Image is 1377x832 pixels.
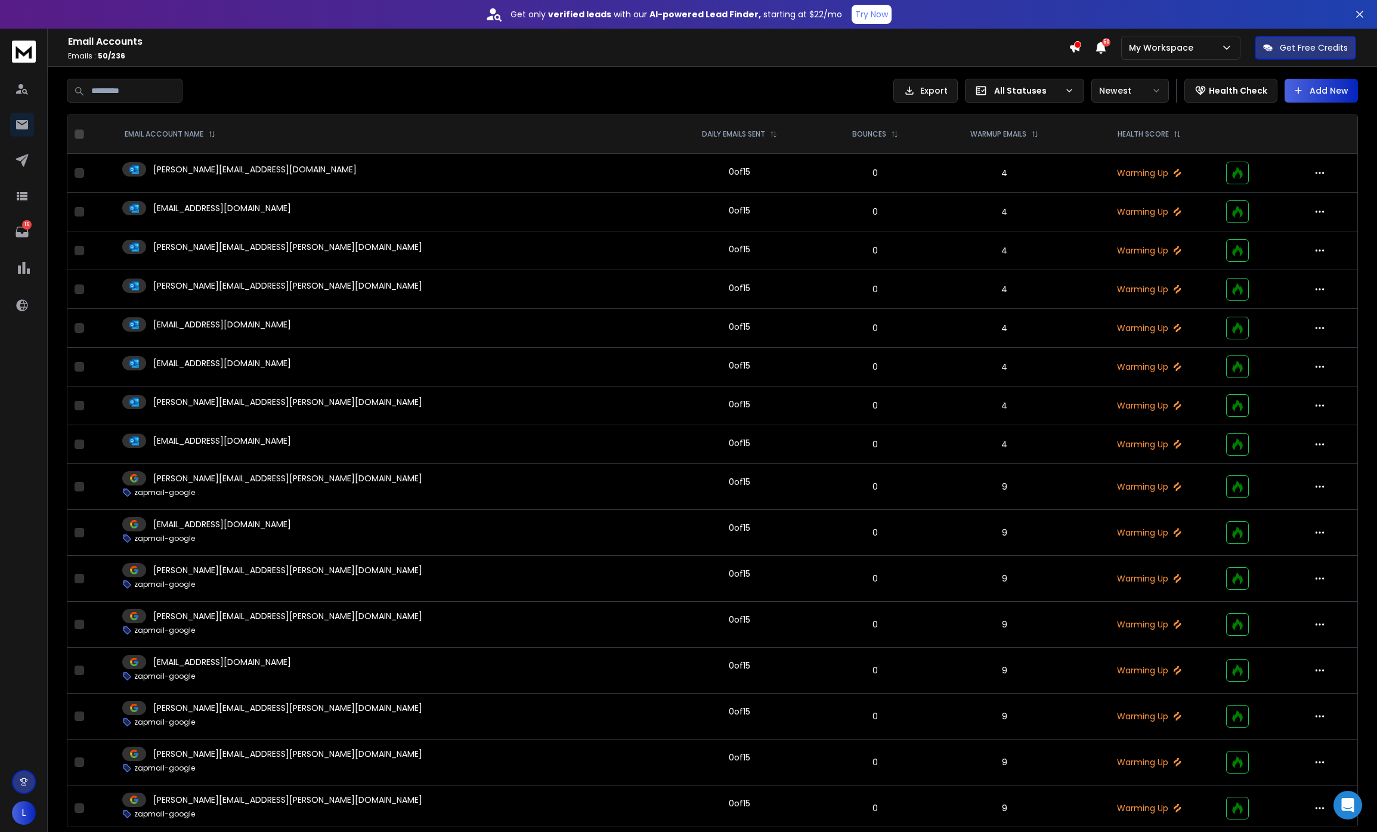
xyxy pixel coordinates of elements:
div: 0 of 15 [729,797,750,809]
p: 0 [827,167,923,179]
p: 0 [827,710,923,722]
div: 0 of 15 [729,282,750,294]
p: All Statuses [994,85,1060,97]
strong: verified leads [548,8,611,20]
p: Warming Up [1086,361,1212,373]
p: WARMUP EMAILS [970,129,1026,139]
p: Try Now [855,8,888,20]
p: Warming Up [1086,710,1212,722]
div: 0 of 15 [729,751,750,763]
p: 0 [827,361,923,373]
p: 0 [827,664,923,676]
p: Get only with our starting at $22/mo [510,8,842,20]
p: [EMAIL_ADDRESS][DOMAIN_NAME] [153,202,291,214]
p: 0 [827,573,923,584]
p: [PERSON_NAME][EMAIL_ADDRESS][PERSON_NAME][DOMAIN_NAME] [153,472,422,484]
td: 9 [930,464,1079,510]
p: [PERSON_NAME][EMAIL_ADDRESS][PERSON_NAME][DOMAIN_NAME] [153,748,422,760]
p: 16 [22,220,32,230]
td: 4 [930,348,1079,386]
img: logo [12,41,36,63]
div: 0 of 15 [729,205,750,216]
div: 0 of 15 [729,360,750,372]
td: 9 [930,556,1079,602]
p: [EMAIL_ADDRESS][DOMAIN_NAME] [153,518,291,530]
div: 0 of 15 [729,706,750,717]
p: zapmail-google [134,717,195,727]
p: [PERSON_NAME][EMAIL_ADDRESS][PERSON_NAME][DOMAIN_NAME] [153,610,422,622]
td: 9 [930,694,1079,740]
button: L [12,801,36,825]
td: 9 [930,648,1079,694]
td: 4 [930,154,1079,193]
p: 0 [827,481,923,493]
p: 0 [827,206,923,218]
button: Health Check [1184,79,1277,103]
p: Warming Up [1086,245,1212,256]
div: 0 of 15 [729,321,750,333]
p: Warming Up [1086,573,1212,584]
div: Open Intercom Messenger [1333,791,1362,819]
h1: Email Accounts [68,35,1069,49]
button: Get Free Credits [1255,36,1356,60]
p: zapmail-google [134,809,195,819]
div: 0 of 15 [729,243,750,255]
p: 0 [827,802,923,814]
p: HEALTH SCORE [1118,129,1169,139]
p: 0 [827,245,923,256]
p: zapmail-google [134,580,195,589]
td: 4 [930,270,1079,309]
p: zapmail-google [134,626,195,635]
div: 0 of 15 [729,568,750,580]
p: Warming Up [1086,618,1212,630]
p: [PERSON_NAME][EMAIL_ADDRESS][PERSON_NAME][DOMAIN_NAME] [153,702,422,714]
p: BOUNCES [852,129,886,139]
button: Newest [1091,79,1169,103]
p: Warming Up [1086,802,1212,814]
div: 0 of 15 [729,660,750,672]
td: 4 [930,193,1079,231]
p: Warming Up [1086,527,1212,539]
p: zapmail-google [134,763,195,773]
p: 0 [827,756,923,768]
p: 0 [827,438,923,450]
p: Emails : [68,51,1069,61]
p: zapmail-google [134,488,195,497]
p: Health Check [1209,85,1267,97]
p: My Workspace [1129,42,1198,54]
button: Try Now [852,5,892,24]
p: Warming Up [1086,438,1212,450]
div: 0 of 15 [729,166,750,178]
td: 4 [930,386,1079,425]
p: [PERSON_NAME][EMAIL_ADDRESS][PERSON_NAME][DOMAIN_NAME] [153,396,422,408]
td: 9 [930,510,1079,556]
p: [PERSON_NAME][EMAIL_ADDRESS][PERSON_NAME][DOMAIN_NAME] [153,280,422,292]
p: zapmail-google [134,534,195,543]
strong: AI-powered Lead Finder, [649,8,761,20]
p: 0 [827,618,923,630]
div: 0 of 15 [729,476,750,488]
p: Warming Up [1086,481,1212,493]
p: 0 [827,283,923,295]
p: Warming Up [1086,283,1212,295]
p: [PERSON_NAME][EMAIL_ADDRESS][DOMAIN_NAME] [153,163,357,175]
p: zapmail-google [134,672,195,681]
td: 9 [930,785,1079,831]
p: [PERSON_NAME][EMAIL_ADDRESS][PERSON_NAME][DOMAIN_NAME] [153,241,422,253]
p: Get Free Credits [1280,42,1348,54]
td: 4 [930,309,1079,348]
p: [EMAIL_ADDRESS][DOMAIN_NAME] [153,318,291,330]
p: [EMAIL_ADDRESS][DOMAIN_NAME] [153,435,291,447]
p: 0 [827,527,923,539]
button: Export [893,79,958,103]
p: 0 [827,322,923,334]
p: 0 [827,400,923,412]
p: Warming Up [1086,322,1212,334]
button: Add New [1285,79,1358,103]
p: [EMAIL_ADDRESS][DOMAIN_NAME] [153,656,291,668]
td: 4 [930,425,1079,464]
p: Warming Up [1086,664,1212,676]
td: 9 [930,740,1079,785]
